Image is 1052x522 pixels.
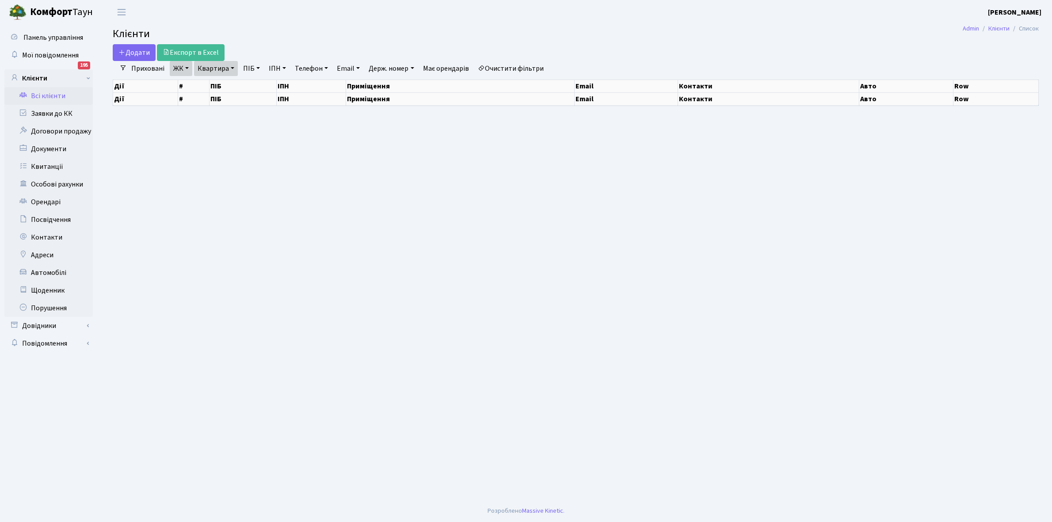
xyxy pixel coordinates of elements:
[23,33,83,42] span: Панель управління
[4,193,93,211] a: Орендарі
[111,5,133,19] button: Переключити навігацію
[522,506,563,515] a: Massive Kinetic
[4,46,93,64] a: Мої повідомлення195
[953,92,1039,105] th: Row
[170,61,192,76] a: ЖК
[30,5,93,20] span: Таун
[988,7,1041,18] a: [PERSON_NAME]
[277,80,346,92] th: ІПН
[4,299,93,317] a: Порушення
[365,61,417,76] a: Держ. номер
[346,92,575,105] th: Приміщення
[419,61,473,76] a: Має орендарів
[291,61,332,76] a: Телефон
[30,5,72,19] b: Комфорт
[128,61,168,76] a: Приховані
[4,317,93,335] a: Довідники
[4,158,93,175] a: Квитанції
[210,92,277,105] th: ПІБ
[988,24,1010,33] a: Клієнти
[265,61,290,76] a: ІПН
[113,44,156,61] a: Додати
[963,24,979,33] a: Admin
[346,80,575,92] th: Приміщення
[4,122,93,140] a: Договори продажу
[4,140,93,158] a: Документи
[4,264,93,282] a: Автомобілі
[157,44,225,61] a: Експорт в Excel
[953,80,1039,92] th: Row
[4,69,93,87] a: Клієнти
[488,506,564,516] div: Розроблено .
[178,92,210,105] th: #
[988,8,1041,17] b: [PERSON_NAME]
[678,92,859,105] th: Контакти
[277,92,346,105] th: ІПН
[118,48,150,57] span: Додати
[4,211,93,229] a: Посвідчення
[859,92,953,105] th: Авто
[113,80,178,92] th: Дії
[859,80,953,92] th: Авто
[113,92,178,105] th: Дії
[678,80,859,92] th: Контакти
[22,50,79,60] span: Мої повідомлення
[4,29,93,46] a: Панель управління
[4,87,93,105] a: Всі клієнти
[9,4,27,21] img: logo.png
[210,80,277,92] th: ПІБ
[949,19,1052,38] nav: breadcrumb
[4,175,93,193] a: Особові рахунки
[575,80,678,92] th: Email
[474,61,547,76] a: Очистити фільтри
[4,282,93,299] a: Щоденник
[4,105,93,122] a: Заявки до КК
[333,61,363,76] a: Email
[575,92,678,105] th: Email
[1010,24,1039,34] li: Список
[4,246,93,264] a: Адреси
[194,61,238,76] a: Квартира
[4,335,93,352] a: Повідомлення
[78,61,90,69] div: 195
[240,61,263,76] a: ПІБ
[4,229,93,246] a: Контакти
[113,26,150,42] span: Клієнти
[178,80,210,92] th: #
